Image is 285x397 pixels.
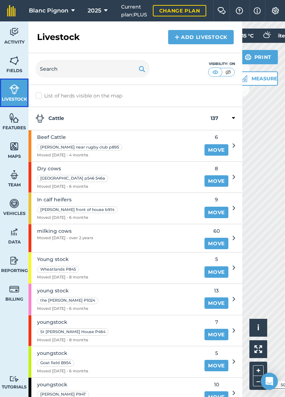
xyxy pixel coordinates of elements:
img: svg+xml;base64,PHN2ZyB4bWxucz0iaHR0cDovL3d3dy53My5vcmcvMjAwMC9zdmciIHdpZHRoPSI1NiIgaGVpZ2h0PSI2MC... [9,141,19,152]
a: Move [204,360,228,371]
img: svg+xml;base64,PD94bWwgdmVyc2lvbj0iMS4wIiBlbmNvZGluZz0idXRmLTgiPz4KPCEtLSBHZW5lcmF0b3I6IEFkb2JlIE... [9,198,19,209]
img: svg+xml;base64,PHN2ZyB4bWxucz0iaHR0cDovL3d3dy53My5vcmcvMjAwMC9zdmciIHdpZHRoPSI1NiIgaGVpZ2h0PSI2MC... [9,112,19,123]
span: 9 [204,196,228,203]
span: Current plan : PLUS [121,3,147,19]
div: Goat field B954 [37,360,74,367]
img: svg+xml;base64,PHN2ZyB4bWxucz0iaHR0cDovL3d3dy53My5vcmcvMjAwMC9zdmciIHdpZHRoPSIxOSIgaGVpZ2h0PSIyNC... [139,65,145,73]
h2: Livestock [37,31,80,43]
div: [PERSON_NAME] near rugby club p895 [37,144,122,151]
span: 6 [204,133,228,141]
span: Moved [DATE] - over 2 years [37,235,93,241]
button: Measure [232,71,278,86]
div: [GEOGRAPHIC_DATA] p546 546a [37,175,108,182]
button: – [253,376,264,386]
strong: 137 [211,114,218,123]
input: Search [36,60,150,77]
div: Visibility: On [208,61,235,67]
span: i [257,323,259,332]
a: Add Livestock [168,30,234,44]
span: youngstock [37,318,110,326]
a: Move [204,144,228,156]
a: Move [204,266,228,278]
span: 13 [204,287,228,295]
span: Moved [DATE] - 8 months [37,274,88,281]
a: Move [204,329,228,340]
span: youngstock [37,349,88,357]
span: Young stock [37,255,88,263]
img: svg+xml;base64,PD94bWwgdmVyc2lvbj0iMS4wIiBlbmNvZGluZz0idXRmLTgiPz4KPCEtLSBHZW5lcmF0b3I6IEFkb2JlIE... [259,29,274,43]
button: + [253,365,264,376]
span: Moved [DATE] - 4 months [37,152,124,159]
span: young stock [37,287,100,295]
img: Ruler icon [240,75,247,82]
span: Moved [DATE] - 6 months [37,215,119,221]
span: Beef Cattle [37,133,124,141]
span: 7 [204,318,228,326]
a: Dry cows[GEOGRAPHIC_DATA] p546 546aMoved [DATE] - 6 months [28,162,200,193]
a: Move [204,207,228,218]
img: svg+xml;base64,PD94bWwgdmVyc2lvbj0iMS4wIiBlbmNvZGluZz0idXRmLTgiPz4KPCEtLSBHZW5lcmF0b3I6IEFkb2JlIE... [9,227,19,237]
img: svg+xml;base64,PD94bWwgdmVyc2lvbj0iMS4wIiBlbmNvZGluZz0idXRmLTgiPz4KPCEtLSBHZW5lcmF0b3I6IEFkb2JlIE... [9,284,19,295]
button: i [249,319,267,337]
img: fieldmargin Logo [7,5,16,16]
span: Blanc Pignon [29,6,68,15]
img: svg+xml;base64,PHN2ZyB4bWxucz0iaHR0cDovL3d3dy53My5vcmcvMjAwMC9zdmciIHdpZHRoPSI1MCIgaGVpZ2h0PSI0MC... [224,69,233,76]
span: 5 [204,349,228,357]
div: the [PERSON_NAME] P1024 [37,297,98,304]
span: Moved [DATE] - 6 months [37,184,110,190]
div: Wheatlands P845 [37,266,79,273]
span: In calf heifers [37,196,119,203]
img: svg+xml;base64,PD94bWwgdmVyc2lvbj0iMS4wIiBlbmNvZGluZz0idXRmLTgiPz4KPCEtLSBHZW5lcmF0b3I6IEFkb2JlIE... [9,27,19,37]
span: 15 ° C [242,29,254,43]
span: milking cows [37,227,93,235]
img: A question mark icon [235,7,244,14]
img: svg+xml;base64,PD94bWwgdmVyc2lvbj0iMS4wIiBlbmNvZGluZz0idXRmLTgiPz4KPCEtLSBHZW5lcmF0b3I6IEFkb2JlIE... [36,114,44,123]
a: Young stockWheatlands P845Moved [DATE] - 8 months [28,252,200,283]
span: Moved [DATE] - 6 months [37,368,88,375]
button: 15 °C [235,29,278,43]
a: Change plan [153,5,207,16]
span: 2025 [88,6,101,15]
span: Dry cows [37,165,110,172]
img: Two speech bubbles overlapping with the left bubble in the forefront [217,7,226,14]
img: Four arrows, one pointing top left, one top right, one bottom right and the last bottom left [254,345,262,353]
img: svg+xml;base64,PD94bWwgdmVyc2lvbj0iMS4wIiBlbmNvZGluZz0idXRmLTgiPz4KPCEtLSBHZW5lcmF0b3I6IEFkb2JlIE... [9,170,19,180]
img: svg+xml;base64,PHN2ZyB4bWxucz0iaHR0cDovL3d3dy53My5vcmcvMjAwMC9zdmciIHdpZHRoPSIxOSIgaGVpZ2h0PSIyNC... [245,53,252,61]
img: svg+xml;base64,PHN2ZyB4bWxucz0iaHR0cDovL3d3dy53My5vcmcvMjAwMC9zdmciIHdpZHRoPSI1NiIgaGVpZ2h0PSI2MC... [9,55,19,66]
span: 8 [204,165,228,172]
a: Beef Cattle[PERSON_NAME] near rugby club p895Moved [DATE] - 4 months [28,130,200,161]
a: Move [204,238,228,249]
img: svg+xml;base64,PD94bWwgdmVyc2lvbj0iMS4wIiBlbmNvZGluZz0idXRmLTgiPz4KPCEtLSBHZW5lcmF0b3I6IEFkb2JlIE... [9,255,19,266]
span: 5 [204,255,228,263]
img: svg+xml;base64,PD94bWwgdmVyc2lvbj0iMS4wIiBlbmNvZGluZz0idXRmLTgiPz4KPCEtLSBHZW5lcmF0b3I6IEFkb2JlIE... [9,84,19,95]
img: svg+xml;base64,PHN2ZyB4bWxucz0iaHR0cDovL3d3dy53My5vcmcvMjAwMC9zdmciIHdpZHRoPSIxNCIgaGVpZ2h0PSIyNC... [175,33,180,41]
span: Moved [DATE] - 6 months [37,306,100,312]
div: Open Intercom Messenger [261,373,278,390]
div: St [PERSON_NAME] House P464 [37,328,109,336]
div: [PERSON_NAME] front of house b914 [37,206,118,213]
button: Print [238,50,278,64]
a: milking cowsMoved [DATE] - over 2 years [28,224,200,252]
img: svg+xml;base64,PD94bWwgdmVyc2lvbj0iMS4wIiBlbmNvZGluZz0idXRmLTgiPz4KPCEtLSBHZW5lcmF0b3I6IEFkb2JlIE... [9,376,19,382]
a: In calf heifers[PERSON_NAME] front of house b914Moved [DATE] - 6 months [28,193,200,224]
a: Move [204,175,228,187]
img: svg+xml;base64,PHN2ZyB4bWxucz0iaHR0cDovL3d3dy53My5vcmcvMjAwMC9zdmciIHdpZHRoPSI1MCIgaGVpZ2h0PSI0MC... [211,69,220,76]
img: svg+xml;base64,PHN2ZyB4bWxucz0iaHR0cDovL3d3dy53My5vcmcvMjAwMC9zdmciIHdpZHRoPSIxNyIgaGVpZ2h0PSIxNy... [254,6,261,15]
span: youngstock [37,381,90,388]
img: A cog icon [271,7,280,14]
strong: Cattle [36,114,211,123]
span: 60 [204,227,228,235]
label: List of herds visible on the map [36,92,235,100]
span: Moved [DATE] - 8 months [37,337,110,343]
a: youngstockGoat field B954Moved [DATE] - 6 months [28,346,200,377]
a: young stockthe [PERSON_NAME] P1024Moved [DATE] - 6 months [28,284,200,315]
span: 10 [204,381,228,388]
a: Move [204,297,228,309]
a: youngstockSt [PERSON_NAME] House P464Moved [DATE] - 8 months [28,315,200,346]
